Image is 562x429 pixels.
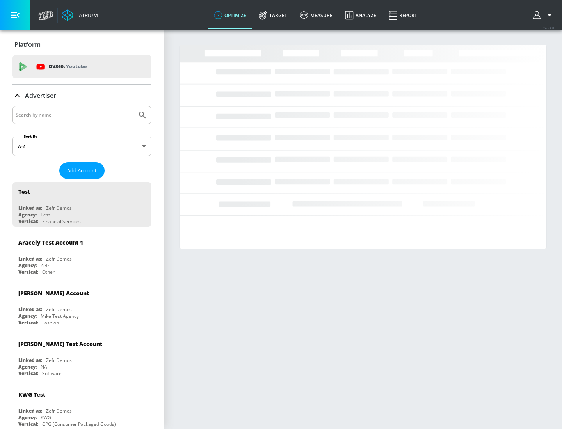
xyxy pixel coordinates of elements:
[18,262,37,269] div: Agency:
[12,182,151,227] div: TestLinked as:Zefr DemosAgency:TestVertical:Financial Services
[18,211,37,218] div: Agency:
[42,421,116,427] div: CPG (Consumer Packaged Goods)
[339,1,382,29] a: Analyze
[18,414,37,421] div: Agency:
[208,1,253,29] a: optimize
[16,110,134,120] input: Search by name
[382,1,423,29] a: Report
[41,414,51,421] div: KWG
[25,91,56,100] p: Advertiser
[12,233,151,277] div: Aracely Test Account 1Linked as:Zefr DemosAgency:ZefrVertical:Other
[62,9,98,21] a: Atrium
[12,334,151,379] div: [PERSON_NAME] Test AccountLinked as:Zefr DemosAgency:NAVertical:Software
[46,306,72,313] div: Zefr Demos
[12,34,151,55] div: Platform
[18,289,89,297] div: [PERSON_NAME] Account
[12,55,151,78] div: DV360: Youtube
[12,136,151,156] div: A-Z
[41,313,79,319] div: Mike Test Agency
[18,188,30,195] div: Test
[12,284,151,328] div: [PERSON_NAME] AccountLinked as:Zefr DemosAgency:Mike Test AgencyVertical:Fashion
[46,205,72,211] div: Zefr Demos
[46,255,72,262] div: Zefr Demos
[18,370,38,377] div: Vertical:
[14,40,41,49] p: Platform
[253,1,293,29] a: Target
[41,211,50,218] div: Test
[18,363,37,370] div: Agency:
[18,255,42,262] div: Linked as:
[22,134,39,139] label: Sort By
[46,357,72,363] div: Zefr Demos
[293,1,339,29] a: measure
[18,340,102,347] div: [PERSON_NAME] Test Account
[46,408,72,414] div: Zefr Demos
[18,218,38,225] div: Vertical:
[42,269,55,275] div: Other
[76,12,98,19] div: Atrium
[59,162,105,179] button: Add Account
[18,269,38,275] div: Vertical:
[41,363,47,370] div: NA
[67,166,97,175] span: Add Account
[18,408,42,414] div: Linked as:
[543,26,554,30] span: v 4.24.0
[18,306,42,313] div: Linked as:
[42,319,59,326] div: Fashion
[41,262,50,269] div: Zefr
[18,239,83,246] div: Aracely Test Account 1
[49,62,87,71] p: DV360:
[12,85,151,106] div: Advertiser
[18,391,45,398] div: KWG Test
[18,421,38,427] div: Vertical:
[18,357,42,363] div: Linked as:
[18,313,37,319] div: Agency:
[18,205,42,211] div: Linked as:
[18,319,38,326] div: Vertical:
[42,370,62,377] div: Software
[42,218,81,225] div: Financial Services
[66,62,87,71] p: Youtube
